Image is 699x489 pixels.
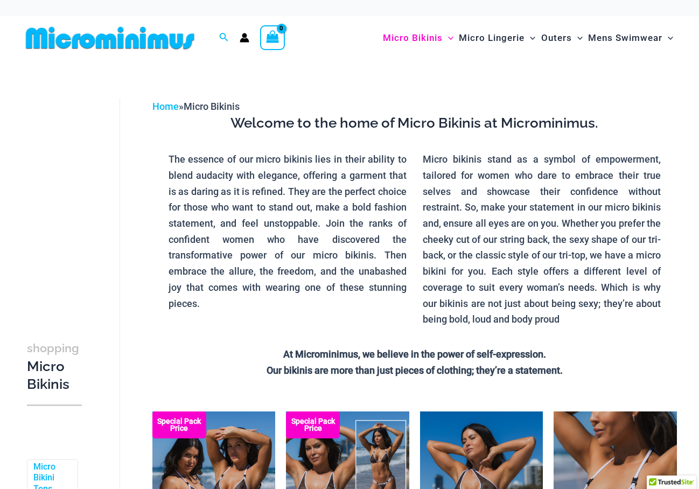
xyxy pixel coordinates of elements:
[588,24,662,52] span: Mens Swimwear
[459,24,525,52] span: Micro Lingerie
[380,22,456,54] a: Micro BikinisMenu ToggleMenu Toggle
[184,101,240,112] span: Micro Bikinis
[152,101,240,112] span: »
[27,339,82,394] h3: Micro Bikinis
[27,341,79,355] span: shopping
[443,24,453,52] span: Menu Toggle
[585,22,676,54] a: Mens SwimwearMenu ToggleMenu Toggle
[456,22,538,54] a: Micro LingerieMenu ToggleMenu Toggle
[379,20,677,56] nav: Site Navigation
[27,90,124,305] iframe: TrustedSite Certified
[240,33,249,43] a: Account icon link
[662,24,673,52] span: Menu Toggle
[541,24,572,52] span: Outers
[572,24,583,52] span: Menu Toggle
[283,348,546,360] strong: At Microminimus, we believe in the power of self-expression.
[160,114,669,132] h3: Welcome to the home of Micro Bikinis at Microminimus.
[267,365,563,376] strong: Our bikinis are more than just pieces of clothing; they’re a statement.
[22,26,199,50] img: MM SHOP LOGO FLAT
[260,25,285,50] a: View Shopping Cart, empty
[525,24,535,52] span: Menu Toggle
[423,151,661,327] p: Micro bikinis stand as a symbol of empowerment, tailored for women who dare to embrace their true...
[152,418,206,432] b: Special Pack Price
[219,31,229,45] a: Search icon link
[539,22,585,54] a: OutersMenu ToggleMenu Toggle
[152,101,179,112] a: Home
[383,24,443,52] span: Micro Bikinis
[169,151,407,311] p: The essence of our micro bikinis lies in their ability to blend audacity with elegance, offering ...
[286,418,340,432] b: Special Pack Price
